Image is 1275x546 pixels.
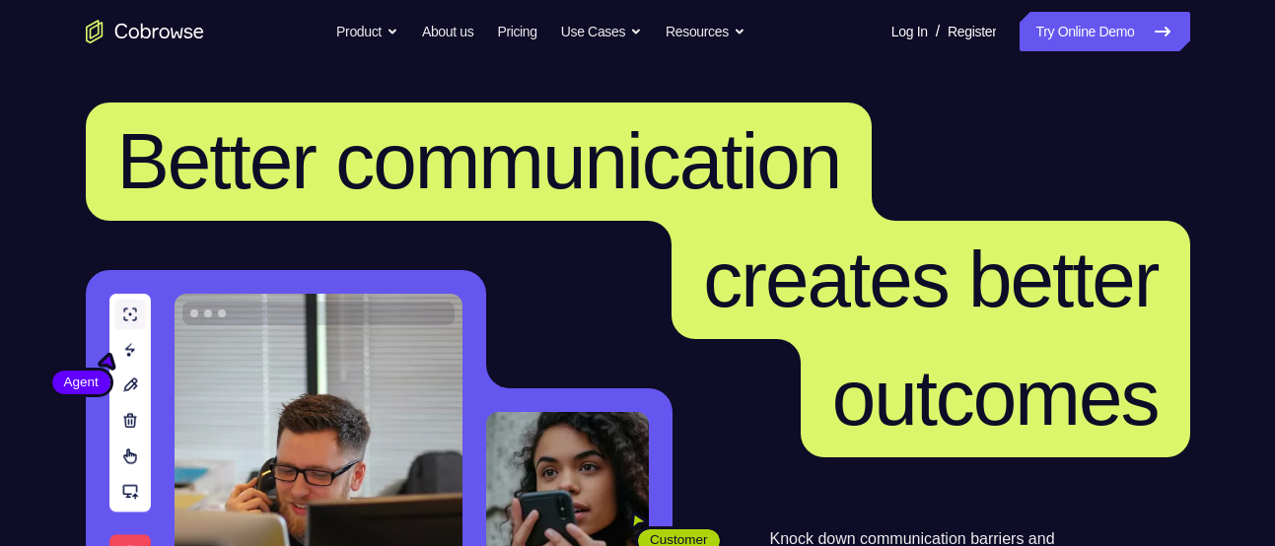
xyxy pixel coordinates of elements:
[86,20,204,43] a: Go to the home page
[936,20,940,43] span: /
[497,12,536,51] a: Pricing
[891,12,928,51] a: Log In
[422,12,473,51] a: About us
[117,117,841,205] span: Better communication
[561,12,642,51] button: Use Cases
[948,12,996,51] a: Register
[1020,12,1189,51] a: Try Online Demo
[666,12,745,51] button: Resources
[336,12,398,51] button: Product
[832,354,1159,442] span: outcomes
[703,236,1158,323] span: creates better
